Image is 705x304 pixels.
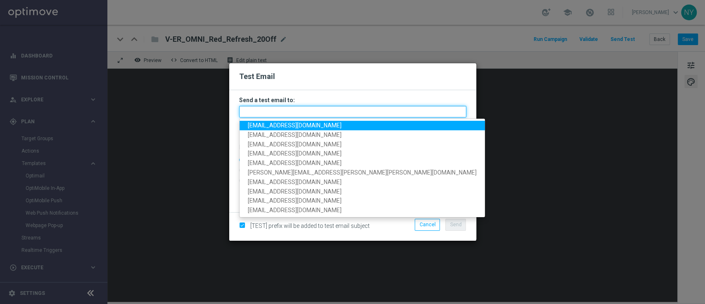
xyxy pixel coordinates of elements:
span: [EMAIL_ADDRESS][DOMAIN_NAME] [248,160,342,167]
span: [TEST] prefix will be added to test email subject [250,223,370,229]
span: [EMAIL_ADDRESS][DOMAIN_NAME] [248,207,342,214]
span: [EMAIL_ADDRESS][DOMAIN_NAME] [248,132,342,138]
a: [EMAIL_ADDRESS][DOMAIN_NAME] [240,130,485,140]
span: [EMAIL_ADDRESS][DOMAIN_NAME] [248,198,342,204]
button: Cancel [415,219,440,230]
h2: Test Email [239,72,466,81]
a: [EMAIL_ADDRESS][DOMAIN_NAME] [240,140,485,149]
span: [EMAIL_ADDRESS][DOMAIN_NAME] [248,141,342,148]
a: [EMAIL_ADDRESS][DOMAIN_NAME] [240,149,485,159]
a: [EMAIL_ADDRESS][DOMAIN_NAME] [240,177,485,187]
span: [EMAIL_ADDRESS][DOMAIN_NAME] [248,188,342,195]
a: [EMAIL_ADDRESS][DOMAIN_NAME] [240,187,485,196]
button: Send [445,219,466,230]
span: [EMAIL_ADDRESS][DOMAIN_NAME] [248,122,342,129]
span: Send [450,222,461,227]
a: [PERSON_NAME][EMAIL_ADDRESS][PERSON_NAME][PERSON_NAME][DOMAIN_NAME] [240,168,485,177]
span: [EMAIL_ADDRESS][DOMAIN_NAME] [248,151,342,157]
a: [EMAIL_ADDRESS][DOMAIN_NAME] [240,206,485,215]
h3: Send a test email to: [239,96,466,104]
a: [EMAIL_ADDRESS][DOMAIN_NAME] [240,159,485,168]
a: [EMAIL_ADDRESS][DOMAIN_NAME] [240,121,485,130]
span: [PERSON_NAME][EMAIL_ADDRESS][PERSON_NAME][PERSON_NAME][DOMAIN_NAME] [248,169,477,176]
a: [EMAIL_ADDRESS][DOMAIN_NAME] [240,196,485,206]
span: [EMAIL_ADDRESS][DOMAIN_NAME] [248,179,342,185]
